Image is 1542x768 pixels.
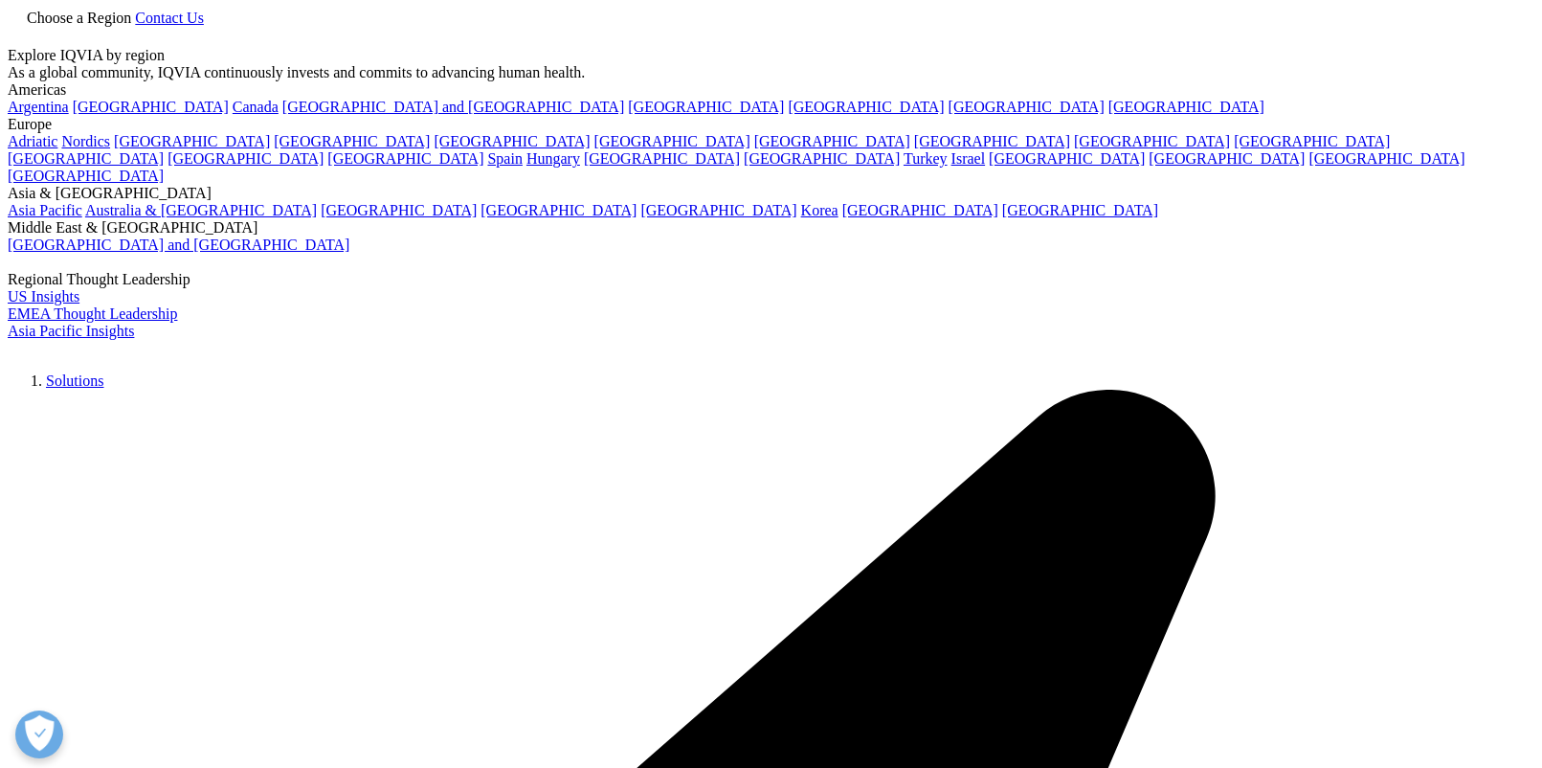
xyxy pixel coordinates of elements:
a: [GEOGRAPHIC_DATA] [1074,133,1230,149]
div: Regional Thought Leadership [8,271,1534,288]
a: [GEOGRAPHIC_DATA] [584,150,740,167]
a: EMEA Thought Leadership [8,305,177,322]
a: US Insights [8,288,79,305]
a: Argentina [8,99,69,115]
a: [GEOGRAPHIC_DATA] [914,133,1070,149]
a: [GEOGRAPHIC_DATA] [1002,202,1158,218]
a: Solutions [46,373,103,389]
a: [GEOGRAPHIC_DATA] [842,202,998,218]
a: Asia Pacific Insights [8,323,134,339]
a: [GEOGRAPHIC_DATA] [168,150,324,167]
a: [GEOGRAPHIC_DATA] [788,99,944,115]
a: [GEOGRAPHIC_DATA] [1234,133,1390,149]
a: [GEOGRAPHIC_DATA] [480,202,637,218]
a: [GEOGRAPHIC_DATA] [114,133,270,149]
div: Americas [8,81,1534,99]
a: [GEOGRAPHIC_DATA] [327,150,483,167]
a: Spain [487,150,522,167]
a: Canada [233,99,279,115]
div: Middle East & [GEOGRAPHIC_DATA] [8,219,1534,237]
a: [GEOGRAPHIC_DATA] [744,150,900,167]
a: [GEOGRAPHIC_DATA] and [GEOGRAPHIC_DATA] [8,237,349,253]
a: [GEOGRAPHIC_DATA] and [GEOGRAPHIC_DATA] [282,99,624,115]
a: [GEOGRAPHIC_DATA] [73,99,229,115]
a: [GEOGRAPHIC_DATA] [274,133,430,149]
a: Contact Us [135,10,204,26]
a: [GEOGRAPHIC_DATA] [594,133,750,149]
a: Asia Pacific [8,202,82,218]
button: Open Preferences [15,711,63,758]
a: [GEOGRAPHIC_DATA] [754,133,910,149]
a: [GEOGRAPHIC_DATA] [949,99,1105,115]
a: Turkey [904,150,948,167]
div: Explore IQVIA by region [8,47,1534,64]
a: [GEOGRAPHIC_DATA] [321,202,477,218]
a: Adriatic [8,133,57,149]
a: Hungary [526,150,580,167]
a: [GEOGRAPHIC_DATA] [1149,150,1305,167]
a: Australia & [GEOGRAPHIC_DATA] [85,202,317,218]
div: As a global community, IQVIA continuously invests and commits to advancing human health. [8,64,1534,81]
a: [GEOGRAPHIC_DATA] [8,150,164,167]
a: [GEOGRAPHIC_DATA] [1308,150,1464,167]
a: Israel [951,150,986,167]
div: Europe [8,116,1534,133]
a: [GEOGRAPHIC_DATA] [434,133,590,149]
a: [GEOGRAPHIC_DATA] [628,99,784,115]
a: [GEOGRAPHIC_DATA] [989,150,1145,167]
a: Nordics [61,133,110,149]
a: [GEOGRAPHIC_DATA] [640,202,796,218]
div: Asia & [GEOGRAPHIC_DATA] [8,185,1534,202]
a: [GEOGRAPHIC_DATA] [1108,99,1264,115]
span: Choose a Region [27,10,131,26]
a: [GEOGRAPHIC_DATA] [8,168,164,184]
a: Korea [801,202,838,218]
